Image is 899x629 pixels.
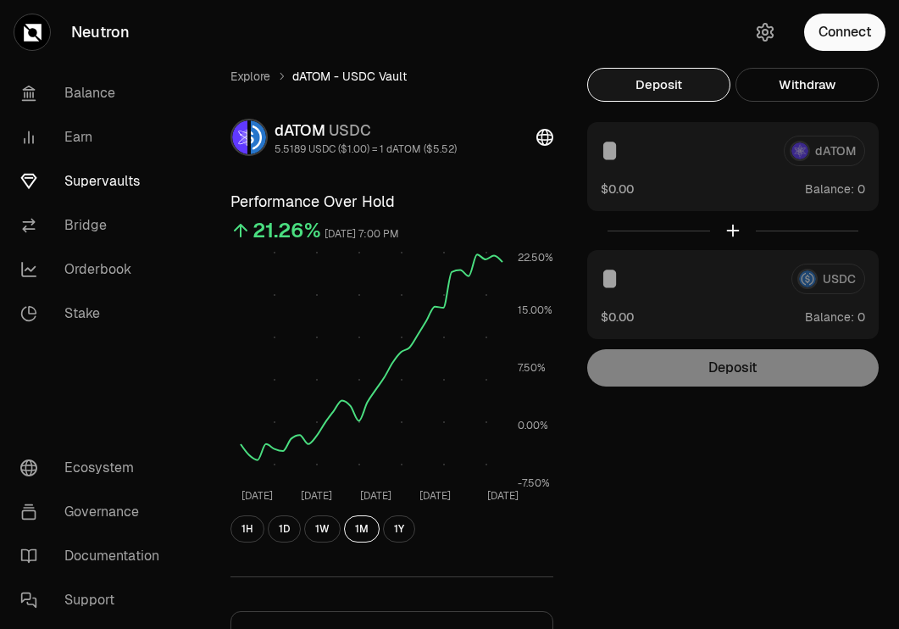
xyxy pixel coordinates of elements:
button: 1W [304,515,341,543]
div: 5.5189 USDC ($1.00) = 1 dATOM ($5.52) [275,142,457,156]
div: [DATE] 7:00 PM [325,225,399,244]
a: Orderbook [7,248,183,292]
button: $0.00 [601,308,634,326]
a: Documentation [7,534,183,578]
tspan: [DATE] [241,489,273,503]
button: 1Y [383,515,415,543]
a: Explore [230,68,270,85]
button: 1M [344,515,380,543]
button: 1H [230,515,264,543]
a: Supervaults [7,159,183,203]
button: 1D [268,515,301,543]
tspan: 0.00% [518,419,548,432]
img: dATOM Logo [232,120,247,154]
a: Support [7,578,183,622]
button: Deposit [587,68,730,102]
div: 21.26% [252,217,321,244]
a: Ecosystem [7,446,183,490]
tspan: [DATE] [487,489,519,503]
tspan: [DATE] [360,489,391,503]
tspan: [DATE] [301,489,332,503]
tspan: [DATE] [419,489,451,503]
span: dATOM - USDC Vault [292,68,407,85]
button: Withdraw [735,68,879,102]
a: Stake [7,292,183,336]
a: Earn [7,115,183,159]
span: USDC [329,120,371,140]
button: Connect [804,14,885,51]
a: Governance [7,490,183,534]
div: dATOM [275,119,457,142]
a: Balance [7,71,183,115]
img: USDC Logo [251,120,266,154]
span: Balance: [805,181,854,198]
a: Bridge [7,203,183,248]
nav: breadcrumb [230,68,553,85]
span: Balance: [805,309,854,326]
tspan: 7.50% [518,361,546,375]
h3: Performance Over Hold [230,190,553,214]
tspan: -7.50% [518,476,550,490]
button: $0.00 [601,180,634,198]
tspan: 15.00% [518,303,552,317]
tspan: 22.50% [518,251,553,264]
